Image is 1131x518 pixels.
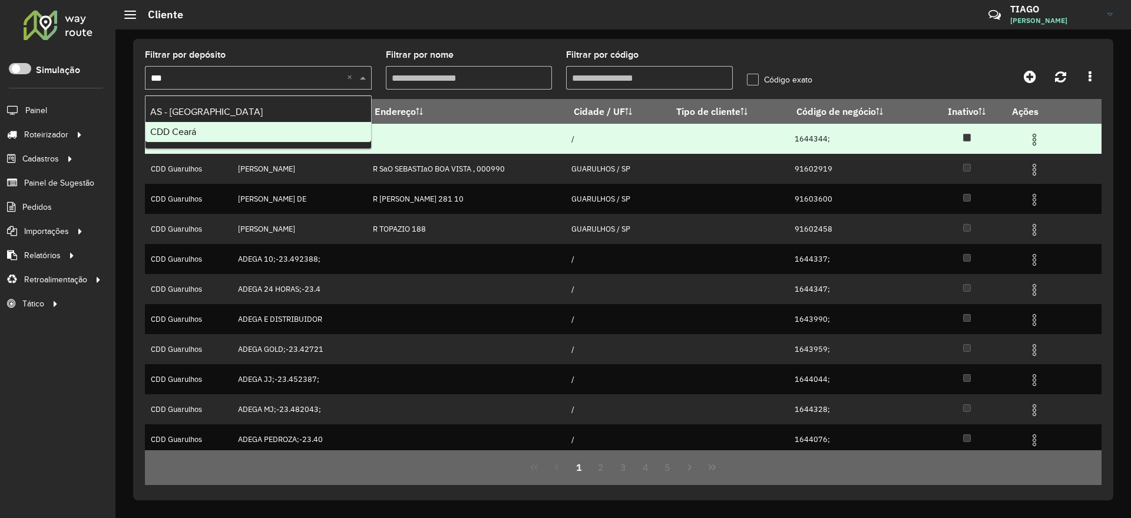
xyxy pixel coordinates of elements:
span: Clear all [347,71,357,85]
span: Painel [25,104,47,117]
td: 91602919 [788,154,930,184]
td: / [565,364,668,394]
th: Ações [1004,99,1074,124]
td: / [565,124,668,154]
td: 91603600 [788,184,930,214]
span: Tático [22,298,44,310]
td: [PERSON_NAME] [232,154,367,184]
th: Cidade / UF [565,99,668,124]
td: 1644076; [788,424,930,454]
h3: TIAGO [1010,4,1099,15]
td: / [565,274,668,304]
td: 1644344; [788,124,930,154]
td: CDD Guarulhos [145,304,232,334]
td: 1644337; [788,244,930,274]
td: CDD Guarulhos [145,184,232,214]
span: Roteirizador [24,128,68,141]
td: CDD Guarulhos [145,244,232,274]
button: 5 [657,456,679,479]
label: Filtrar por depósito [145,48,226,62]
td: ADEGA 10;-23.492388; [232,244,367,274]
td: / [565,304,668,334]
td: [PERSON_NAME] [232,214,367,244]
a: Contato Rápido [982,2,1007,28]
td: R [PERSON_NAME] 281 10 [367,184,565,214]
ng-dropdown-panel: Options list [145,95,372,149]
td: 1644347; [788,274,930,304]
th: Inativo [930,99,1004,124]
button: 3 [612,456,634,479]
td: [PERSON_NAME] DE [232,184,367,214]
button: 2 [590,456,612,479]
td: / [565,244,668,274]
td: 1643990; [788,304,930,334]
td: 1644044; [788,364,930,394]
label: Filtrar por nome [386,48,454,62]
td: ADEGA GOLD;-23.42721 [232,334,367,364]
th: Tipo de cliente [668,99,788,124]
td: R TOPAZIO 188 [367,214,565,244]
td: / [565,334,668,364]
label: Filtrar por código [566,48,639,62]
span: Painel de Sugestão [24,177,94,189]
td: ADEGA MJ;-23.482043; [232,394,367,424]
label: Simulação [36,63,80,77]
button: 1 [568,456,590,479]
span: [PERSON_NAME] [1010,15,1099,26]
button: Next Page [679,456,701,479]
span: Relatórios [24,249,61,262]
td: ADEGA JJ;-23.452387; [232,364,367,394]
td: CDD Guarulhos [145,364,232,394]
span: Pedidos [22,201,52,213]
button: Last Page [701,456,723,479]
td: ADEGA 24 HORAS;-23.4 [232,274,367,304]
span: Importações [24,225,69,237]
button: 4 [634,456,657,479]
span: CDD Ceará [150,127,196,137]
h2: Cliente [136,8,183,21]
td: CDD Guarulhos [145,154,232,184]
td: GUARULHOS / SP [565,154,668,184]
td: ADEGA E DISTRIBUIDOR [232,304,367,334]
td: / [565,394,668,424]
span: Cadastros [22,153,59,165]
span: AS - [GEOGRAPHIC_DATA] [150,107,263,117]
span: Retroalimentação [24,273,87,286]
td: CDD Guarulhos [145,334,232,364]
td: ADEGA PEDROZA;-23.40 [232,424,367,454]
th: Código de negócio [788,99,930,124]
td: / [565,424,668,454]
th: Endereço [367,99,565,124]
td: CDD Guarulhos [145,394,232,424]
label: Código exato [747,74,812,86]
td: CDD Guarulhos [145,214,232,244]
td: GUARULHOS / SP [565,184,668,214]
td: R SaO SEBASTIaO BOA VISTA , 000990 [367,154,565,184]
td: 1644328; [788,394,930,424]
td: CDD Guarulhos [145,274,232,304]
td: GUARULHOS / SP [565,214,668,244]
td: 1643959; [788,334,930,364]
td: CDD Guarulhos [145,424,232,454]
td: 91602458 [788,214,930,244]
